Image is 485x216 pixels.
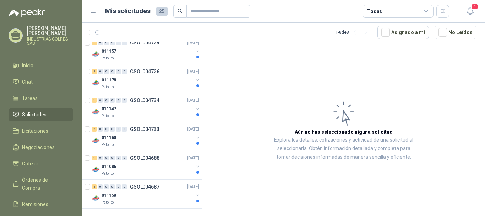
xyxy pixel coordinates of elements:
[102,171,114,177] p: Patojito
[130,156,159,160] p: GSOL004688
[102,200,114,205] p: Patojito
[92,96,201,119] a: 1 0 0 0 0 0 GSOL004734[DATE] Company Logo011147Patojito
[22,160,38,168] span: Cotizar
[130,98,159,103] p: GSOL004734
[92,165,100,174] img: Company Logo
[102,48,116,55] p: 011157
[464,5,476,18] button: 1
[178,9,182,14] span: search
[122,156,127,160] div: 0
[98,69,103,74] div: 0
[110,156,115,160] div: 0
[116,98,121,103] div: 0
[102,142,114,148] p: Patojito
[92,136,100,145] img: Company Logo
[92,38,201,61] a: 1 0 0 0 0 0 GSOL004724[DATE] Company Logo011157Patojito
[367,7,382,15] div: Todas
[102,77,116,84] p: 011178
[116,184,121,189] div: 0
[295,128,393,136] h3: Aún no has seleccionado niguna solicitud
[22,200,48,208] span: Remisiones
[122,69,127,74] div: 0
[273,136,414,162] p: Explora los detalles, cotizaciones y actividad de una solicitud al seleccionarla. Obtén informaci...
[187,184,199,190] p: [DATE]
[22,78,33,86] span: Chat
[92,79,100,87] img: Company Logo
[105,6,151,16] h1: Mis solicitudes
[110,184,115,189] div: 0
[9,141,73,154] a: Negociaciones
[156,7,168,16] span: 25
[9,91,73,105] a: Tareas
[122,98,127,103] div: 0
[102,163,116,170] p: 011086
[9,108,73,121] a: Solicitudes
[92,194,100,202] img: Company Logo
[104,98,109,103] div: 0
[98,156,103,160] div: 0
[92,127,97,132] div: 2
[22,111,47,118] span: Solicitudes
[92,125,201,148] a: 2 0 0 0 0 0 GSOL004733[DATE] Company Logo011160Patojito
[92,154,201,177] a: 1 0 0 0 0 0 GSOL004688[DATE] Company Logo011086Patojito
[130,69,159,74] p: GSOL004726
[471,3,479,10] span: 1
[92,50,100,58] img: Company Logo
[130,127,159,132] p: GSOL004733
[22,62,33,69] span: Inicio
[9,157,73,170] a: Cotizar
[104,184,109,189] div: 0
[22,176,66,192] span: Órdenes de Compra
[92,156,97,160] div: 1
[27,37,73,46] p: INDUSTRIAS COLRES SAS
[92,69,97,74] div: 2
[104,69,109,74] div: 0
[102,135,116,141] p: 011160
[110,69,115,74] div: 0
[102,84,114,90] p: Patojito
[104,156,109,160] div: 0
[9,9,45,17] img: Logo peakr
[435,26,476,39] button: No Leídos
[92,107,100,116] img: Company Logo
[92,184,97,189] div: 2
[116,40,121,45] div: 0
[22,94,38,102] span: Tareas
[27,26,73,36] p: [PERSON_NAME] [PERSON_NAME]
[130,184,159,189] p: GSOL004687
[116,127,121,132] div: 0
[110,127,115,132] div: 0
[187,97,199,104] p: [DATE]
[110,98,115,103] div: 0
[92,183,201,205] a: 2 0 0 0 0 0 GSOL004687[DATE] Company Logo011158Patojito
[92,98,97,103] div: 1
[187,155,199,162] p: [DATE]
[22,127,48,135] span: Licitaciones
[92,67,201,90] a: 2 0 0 0 0 0 GSOL004726[DATE] Company Logo011178Patojito
[187,39,199,46] p: [DATE]
[122,127,127,132] div: 0
[98,98,103,103] div: 0
[336,27,372,38] div: 1 - 8 de 8
[122,40,127,45] div: 0
[110,40,115,45] div: 0
[102,113,114,119] p: Patojito
[104,127,109,132] div: 0
[116,156,121,160] div: 0
[98,40,103,45] div: 0
[22,143,55,151] span: Negociaciones
[104,40,109,45] div: 0
[102,106,116,112] p: 011147
[377,26,429,39] button: Asignado a mi
[92,40,97,45] div: 1
[9,173,73,195] a: Órdenes de Compra
[122,184,127,189] div: 0
[187,126,199,133] p: [DATE]
[9,59,73,72] a: Inicio
[187,68,199,75] p: [DATE]
[130,40,159,45] p: GSOL004724
[9,75,73,89] a: Chat
[102,192,116,199] p: 011158
[116,69,121,74] div: 0
[9,197,73,211] a: Remisiones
